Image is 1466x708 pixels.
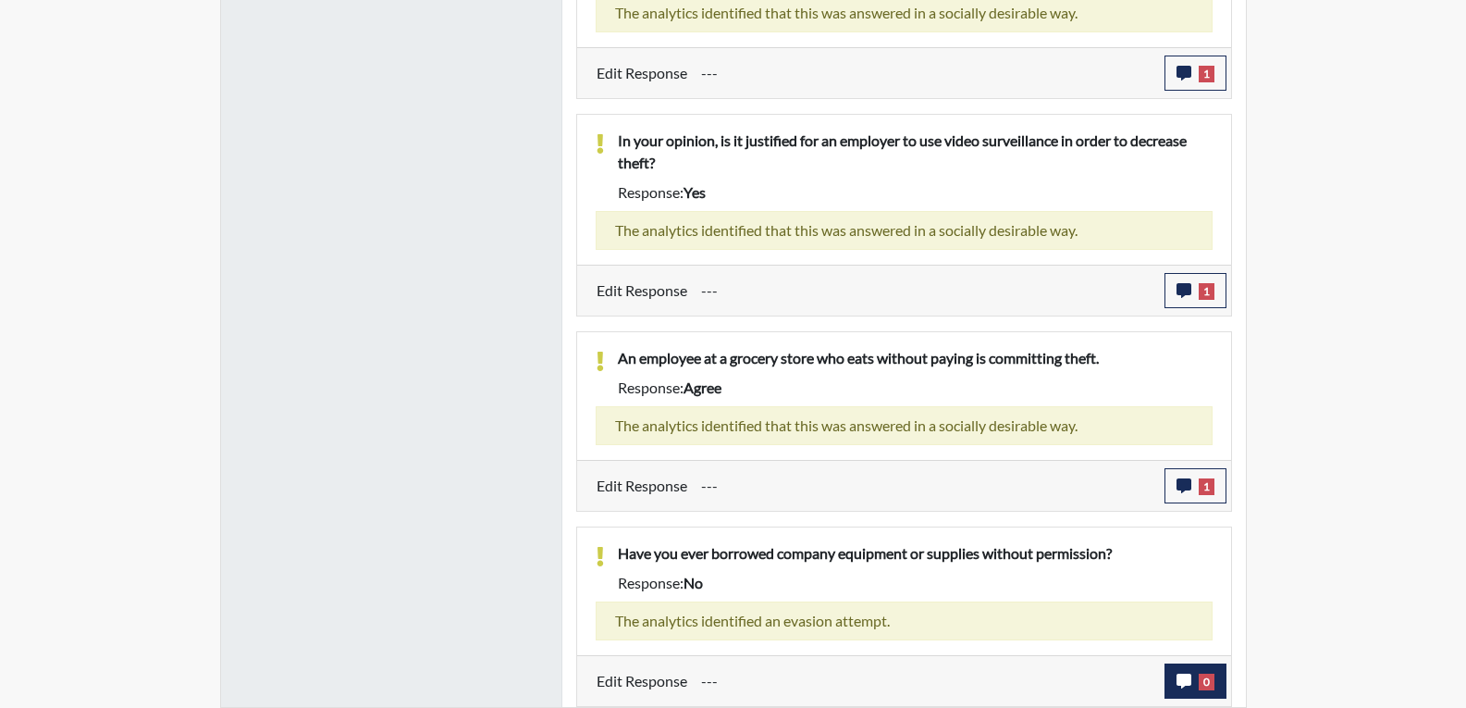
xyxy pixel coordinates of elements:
[1199,66,1214,82] span: 1
[1199,674,1214,690] span: 0
[1164,664,1226,699] button: 0
[604,181,1226,204] div: Response:
[604,377,1226,399] div: Response:
[618,542,1213,565] p: Have you ever borrowed company equipment or supplies without permission?
[597,56,687,91] label: Edit Response
[687,664,1164,699] div: Update the test taker's response, the change might impact the score
[618,347,1213,369] p: An employee at a grocery store who eats without paying is committing theft.
[618,130,1213,174] p: In your opinion, is it justified for an employer to use video surveillance in order to decrease t...
[687,273,1164,308] div: Update the test taker's response, the change might impact the score
[597,468,687,503] label: Edit Response
[687,56,1164,91] div: Update the test taker's response, the change might impact the score
[596,211,1213,250] div: The analytics identified that this was answered in a socially desirable way.
[597,273,687,308] label: Edit Response
[684,379,721,396] span: agree
[1164,468,1226,503] button: 1
[684,183,706,201] span: yes
[1164,273,1226,308] button: 1
[596,406,1213,445] div: The analytics identified that this was answered in a socially desirable way.
[597,664,687,699] label: Edit Response
[1199,478,1214,495] span: 1
[1164,56,1226,91] button: 1
[684,574,703,591] span: no
[687,468,1164,503] div: Update the test taker's response, the change might impact the score
[604,572,1226,594] div: Response:
[1199,283,1214,300] span: 1
[596,602,1213,640] div: The analytics identified an evasion attempt.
